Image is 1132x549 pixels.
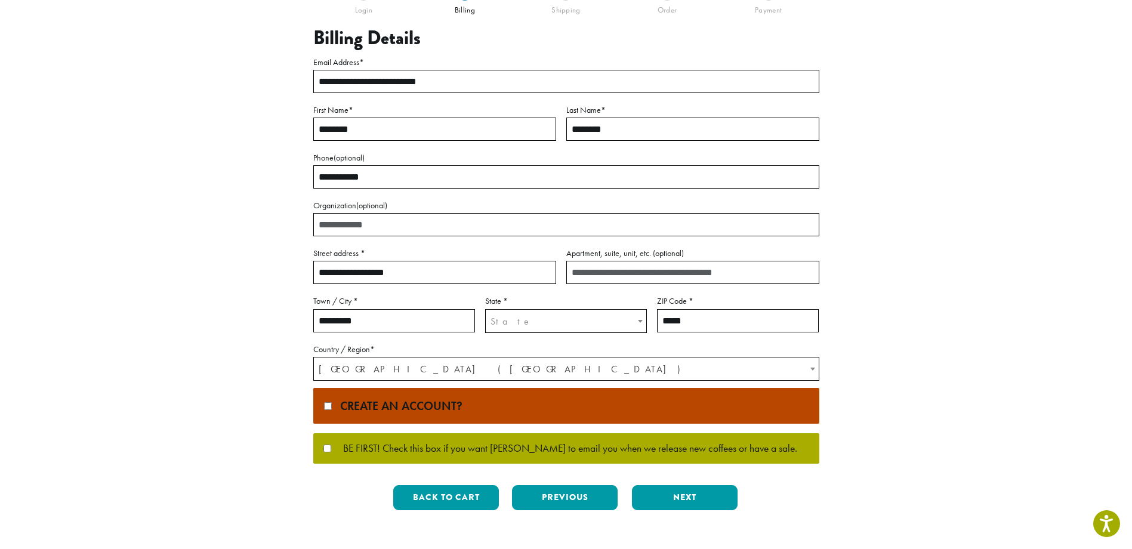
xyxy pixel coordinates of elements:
[393,485,499,510] button: Back to cart
[324,402,332,410] input: Create an account?
[331,443,797,454] span: BE FIRST! Check this box if you want [PERSON_NAME] to email you when we release new coffees or ha...
[414,1,516,15] div: Billing
[516,1,617,15] div: Shipping
[566,103,819,118] label: Last Name
[616,1,718,15] div: Order
[313,294,475,309] label: Town / City
[334,152,365,163] span: (optional)
[356,200,387,211] span: (optional)
[566,246,819,261] label: Apartment, suite, unit, etc.
[334,398,462,414] span: Create an account?
[314,357,819,381] span: United States (US)
[313,103,556,118] label: First Name
[313,55,819,70] label: Email Address
[313,198,819,213] label: Organization
[718,1,819,15] div: Payment
[485,309,647,333] span: State
[491,315,532,328] span: State
[657,294,819,309] label: ZIP Code
[653,248,684,258] span: (optional)
[313,27,819,50] h3: Billing Details
[632,485,738,510] button: Next
[512,485,618,510] button: Previous
[485,294,647,309] label: State
[313,246,556,261] label: Street address
[313,357,819,381] span: Country / Region
[313,1,415,15] div: Login
[323,445,331,452] input: BE FIRST! Check this box if you want [PERSON_NAME] to email you when we release new coffees or ha...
